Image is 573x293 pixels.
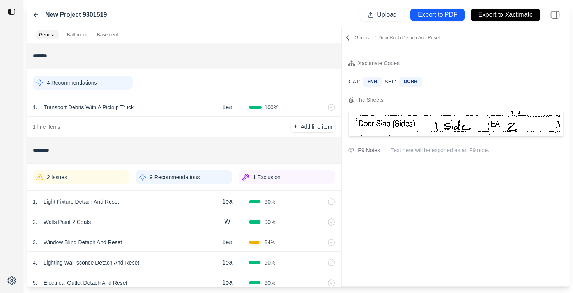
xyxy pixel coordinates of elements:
span: 90 % [265,198,276,206]
p: 1ea [222,278,233,288]
img: right-panel.svg [546,6,564,23]
p: 1ea [222,197,233,206]
div: DORH [400,77,422,86]
button: Export to PDF [410,9,465,21]
p: Basement [97,32,118,38]
img: toggle sidebar [8,8,16,16]
p: CAT: [348,78,360,85]
span: 90 % [265,279,276,287]
label: New Project 9301519 [45,10,107,20]
p: 5 . [33,279,37,287]
p: Transport Debris With A Pickup Truck [41,102,137,113]
div: Xactimate Codes [358,59,400,68]
p: 1ea [222,103,233,112]
p: Lighting Wall-sconce Detach And Reset [41,257,142,268]
p: 4 Recommendations [47,79,97,87]
p: Export to PDF [418,11,457,20]
p: + [294,122,297,131]
p: Upload [377,11,397,20]
p: Light Fixture Detach And Reset [41,196,122,207]
p: Text here will be exported as an F9 note. [391,146,564,154]
p: 9 Recommendations [150,173,200,181]
p: General [39,32,56,38]
p: General [355,35,440,41]
p: 1 line items [33,123,60,131]
p: 3 . [33,238,37,246]
p: Electrical Outlet Detach And Reset [41,277,131,288]
div: Tic Sheets [358,95,384,105]
p: Export to Xactimate [478,11,533,20]
p: W [225,217,230,227]
img: Cropped Image [352,111,560,136]
p: 1 Exclusion [253,173,281,181]
p: Bathroom [67,32,87,38]
span: 100 % [265,103,279,111]
p: 1 . [33,103,37,111]
span: 84 % [265,238,276,246]
p: SEL: [384,78,396,85]
p: Window Blind Detach And Reset [41,237,126,248]
p: 2 . [33,218,37,226]
img: comment [348,148,354,153]
div: F9 Notes [358,146,380,155]
p: 1 . [33,198,37,206]
p: 1ea [222,238,233,247]
span: 90 % [265,259,276,266]
button: Upload [360,9,404,21]
span: / [371,35,378,41]
p: Add line item [301,123,332,131]
span: Door Knob Detach And Reset [378,35,440,41]
p: 4 . [33,259,37,266]
button: Export to Xactimate [471,9,540,21]
button: +Add line item [291,121,335,132]
div: FNH [363,77,382,86]
p: 1ea [222,258,233,267]
span: 90 % [265,218,276,226]
p: Walls Paint 2 Coats [41,217,94,227]
p: 2 Issues [47,173,67,181]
